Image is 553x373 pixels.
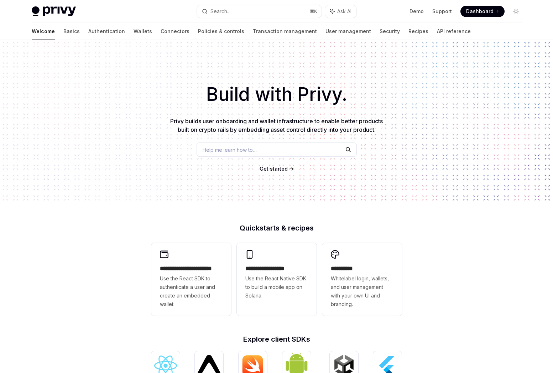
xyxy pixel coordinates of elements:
[331,274,393,309] span: Whitelabel login, wallets, and user management with your own UI and branding.
[337,8,351,15] span: Ask AI
[510,6,522,17] button: Toggle dark mode
[63,23,80,40] a: Basics
[380,23,400,40] a: Security
[310,9,317,14] span: ⌘ K
[197,5,322,18] button: Search...⌘K
[134,23,152,40] a: Wallets
[151,224,402,232] h2: Quickstarts & recipes
[32,23,55,40] a: Welcome
[151,336,402,343] h2: Explore client SDKs
[160,274,223,309] span: Use the React SDK to authenticate a user and create an embedded wallet.
[88,23,125,40] a: Authentication
[325,23,371,40] a: User management
[11,81,542,108] h1: Build with Privy.
[460,6,505,17] a: Dashboard
[322,243,402,316] a: **** *****Whitelabel login, wallets, and user management with your own UI and branding.
[161,23,189,40] a: Connectors
[466,8,494,15] span: Dashboard
[408,23,428,40] a: Recipes
[170,118,383,133] span: Privy builds user onboarding and wallet infrastructure to enable better products built on crypto ...
[432,8,452,15] a: Support
[32,6,76,16] img: light logo
[253,23,317,40] a: Transaction management
[260,165,288,172] a: Get started
[198,23,244,40] a: Policies & controls
[237,243,317,316] a: **** **** **** ***Use the React Native SDK to build a mobile app on Solana.
[245,274,308,300] span: Use the React Native SDK to build a mobile app on Solana.
[325,5,356,18] button: Ask AI
[409,8,424,15] a: Demo
[260,166,288,172] span: Get started
[210,7,230,16] div: Search...
[437,23,471,40] a: API reference
[203,146,257,154] span: Help me learn how to…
